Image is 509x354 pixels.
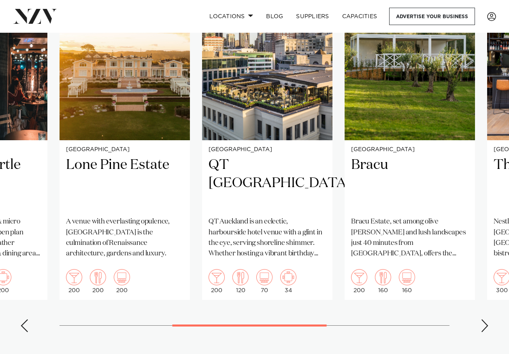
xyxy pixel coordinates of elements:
img: theatre.png [114,269,130,285]
div: 200 [114,269,130,293]
small: [GEOGRAPHIC_DATA] [209,147,326,153]
a: Advertise your business [389,8,475,25]
a: SUPPLIERS [290,8,335,25]
img: nzv-logo.png [13,9,57,23]
div: 200 [90,269,106,293]
div: 70 [256,269,273,293]
p: A venue with everlasting opulence, [GEOGRAPHIC_DATA] is the culmination of Renaissance architectu... [66,217,183,259]
h2: Bracu [351,156,469,211]
div: 200 [351,269,367,293]
h2: Lone Pine Estate [66,156,183,211]
small: [GEOGRAPHIC_DATA] [66,147,183,153]
div: 200 [66,269,82,293]
div: 160 [399,269,415,293]
img: cocktail.png [351,269,367,285]
img: dining.png [375,269,391,285]
div: 160 [375,269,391,293]
div: 200 [209,269,225,293]
img: cocktail.png [66,269,82,285]
img: dining.png [232,269,249,285]
img: meeting.png [280,269,296,285]
p: QT Auckland is an eclectic, harbourside hotel venue with a glint in the eye, serving shoreline sh... [209,217,326,259]
a: BLOG [260,8,290,25]
img: dining.png [90,269,106,285]
a: Capacities [336,8,384,25]
h2: QT [GEOGRAPHIC_DATA] [209,156,326,211]
div: 120 [232,269,249,293]
img: theatre.png [399,269,415,285]
small: [GEOGRAPHIC_DATA] [351,147,469,153]
img: theatre.png [256,269,273,285]
a: Locations [203,8,260,25]
img: cocktail.png [209,269,225,285]
div: 34 [280,269,296,293]
p: Bracu Estate, set among olive [PERSON_NAME] and lush landscapes just 40 minutes from [GEOGRAPHIC_... [351,217,469,259]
